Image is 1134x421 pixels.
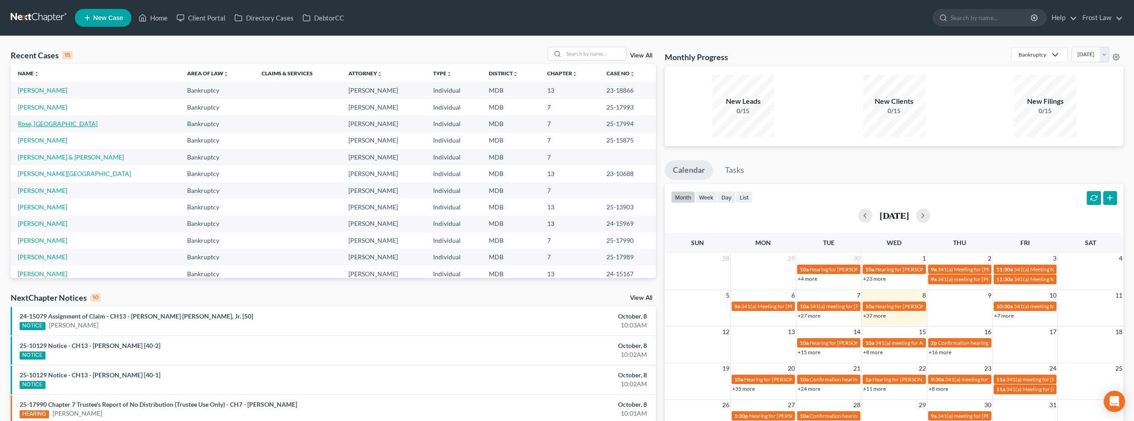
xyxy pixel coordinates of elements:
[20,401,297,408] a: 25-17990 Chapter 7 Trustee's Report of No Distribution (Trustee Use Only) - CH7 - [PERSON_NAME]
[426,266,482,282] td: Individual
[1052,253,1057,264] span: 3
[1114,290,1123,301] span: 11
[540,115,599,132] td: 7
[446,71,452,77] i: unfold_more
[732,385,755,392] a: +35 more
[721,253,730,264] span: 28
[712,96,774,106] div: New Leads
[931,339,937,346] span: 2p
[482,182,540,199] td: MDB
[983,363,992,374] span: 23
[931,413,937,419] span: 9a
[341,99,426,115] td: [PERSON_NAME]
[341,216,426,232] td: [PERSON_NAME]
[875,303,945,310] span: Hearing for [PERSON_NAME]
[810,376,958,383] span: Confirmation hearing for [PERSON_NAME] & [PERSON_NAME]
[540,266,599,282] td: 13
[931,376,944,383] span: 9:30a
[540,99,599,115] td: 7
[994,312,1014,319] a: +7 more
[426,232,482,249] td: Individual
[599,82,656,98] td: 23-18866
[852,253,861,264] span: 30
[426,132,482,149] td: Individual
[875,339,979,346] span: 341(a) meeting for Adebisi [PERSON_NAME]
[62,51,73,59] div: 15
[180,149,254,165] td: Bankruptcy
[1014,266,1100,273] span: 341(a) Meeting for [PERSON_NAME]
[482,266,540,282] td: MDB
[18,136,67,144] a: [PERSON_NAME]
[341,165,426,182] td: [PERSON_NAME]
[341,232,426,249] td: [PERSON_NAME]
[945,376,1084,383] span: 341(a) meeting for [PERSON_NAME] and [PERSON_NAME]
[887,239,901,246] span: Wed
[1006,386,1093,392] span: 341(a) Meeting for [PERSON_NAME]
[444,400,647,409] div: October, 8
[426,165,482,182] td: Individual
[983,327,992,337] span: 16
[987,290,992,301] span: 9
[599,165,656,182] td: 23-10688
[865,339,874,346] span: 10a
[18,120,98,127] a: Rose, [GEOGRAPHIC_DATA]
[426,99,482,115] td: Individual
[599,249,656,266] td: 25-17989
[823,239,835,246] span: Tue
[691,239,704,246] span: Sun
[572,71,577,77] i: unfold_more
[665,52,728,62] h3: Monthly Progress
[863,312,886,319] a: +37 more
[18,220,67,227] a: [PERSON_NAME]
[744,376,814,383] span: Hearing for [PERSON_NAME]
[547,70,577,77] a: Chapterunfold_more
[918,363,927,374] span: 22
[865,303,874,310] span: 10a
[482,149,540,165] td: MDB
[863,385,886,392] a: +11 more
[20,322,45,330] div: NOTICE
[1048,327,1057,337] span: 17
[180,99,254,115] td: Bankruptcy
[489,70,518,77] a: Districtunfold_more
[810,339,879,346] span: Hearing for [PERSON_NAME]
[1006,376,1092,383] span: 341(a) meeting for [PERSON_NAME]
[223,71,229,77] i: unfold_more
[1048,363,1057,374] span: 24
[298,10,348,26] a: DebtorCC
[20,371,160,379] a: 25-10129 Notice - CH13 - [PERSON_NAME] [40-1]
[938,339,1039,346] span: Confirmation hearing for [PERSON_NAME]
[180,266,254,282] td: Bankruptcy
[180,249,254,266] td: Bankruptcy
[540,249,599,266] td: 7
[49,321,98,330] a: [PERSON_NAME]
[929,385,948,392] a: +8 more
[721,400,730,410] span: 26
[482,165,540,182] td: MDB
[1118,253,1123,264] span: 4
[734,376,743,383] span: 10a
[863,349,883,356] a: +8 more
[880,211,909,220] h2: [DATE]
[540,199,599,215] td: 13
[18,70,39,77] a: Nameunfold_more
[865,266,874,273] span: 10a
[863,106,925,115] div: 0/15
[341,266,426,282] td: [PERSON_NAME]
[983,400,992,410] span: 30
[800,376,809,383] span: 10a
[20,381,45,389] div: NOTICE
[798,275,817,282] a: +4 more
[810,266,926,273] span: Hearing for [PERSON_NAME] & [PERSON_NAME]
[426,149,482,165] td: Individual
[20,352,45,360] div: NOTICE
[513,71,518,77] i: unfold_more
[996,266,1013,273] span: 11:30a
[341,182,426,199] td: [PERSON_NAME]
[987,253,992,264] span: 2
[180,232,254,249] td: Bankruptcy
[341,132,426,149] td: [PERSON_NAME]
[18,237,67,244] a: [PERSON_NAME]
[180,82,254,98] td: Bankruptcy
[734,303,740,310] span: 9a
